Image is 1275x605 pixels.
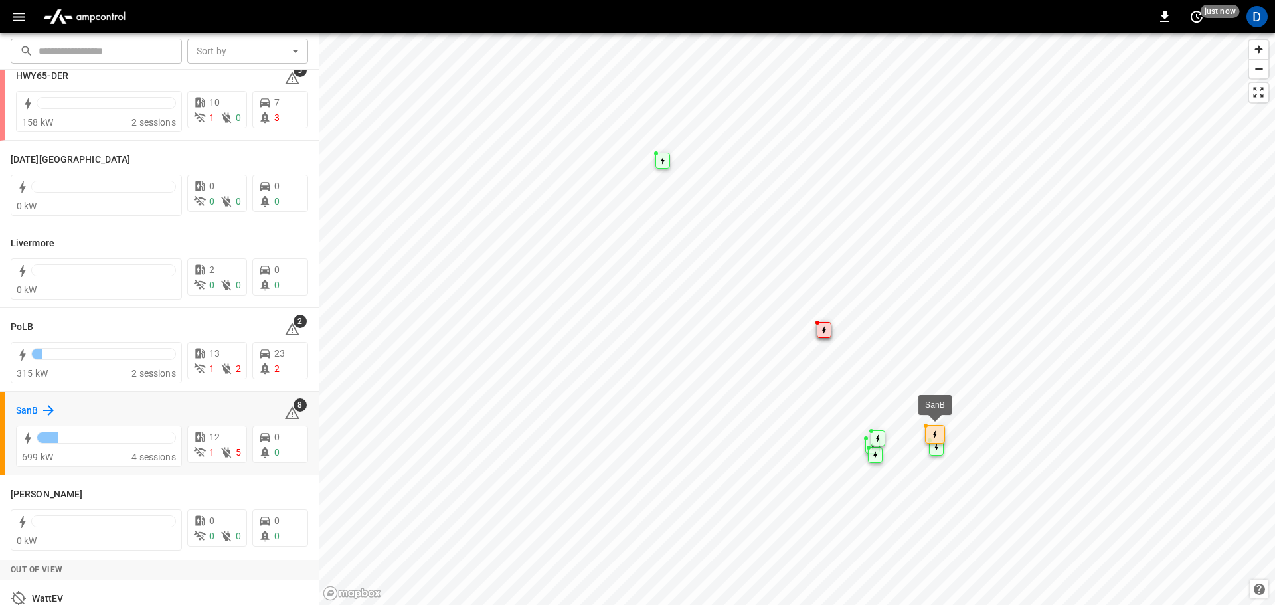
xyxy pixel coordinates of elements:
[236,531,241,541] span: 0
[17,201,37,211] span: 0 kW
[274,264,280,275] span: 0
[209,447,214,458] span: 1
[274,432,280,442] span: 0
[294,398,307,412] span: 8
[865,438,880,454] div: Map marker
[131,368,176,379] span: 2 sessions
[1249,40,1268,59] button: Zoom in
[11,153,130,167] h6: Karma Center
[929,440,944,456] div: Map marker
[274,348,285,359] span: 23
[323,586,381,601] a: Mapbox homepage
[209,181,214,191] span: 0
[209,112,214,123] span: 1
[319,33,1275,605] canvas: Map
[209,196,214,207] span: 0
[1246,6,1268,27] div: profile-icon
[274,447,280,458] span: 0
[17,284,37,295] span: 0 kW
[209,531,214,541] span: 0
[11,565,62,574] strong: Out of View
[17,535,37,546] span: 0 kW
[925,398,945,412] div: SanB
[274,181,280,191] span: 0
[17,368,48,379] span: 315 kW
[274,363,280,374] span: 2
[209,264,214,275] span: 2
[209,348,220,359] span: 13
[236,363,241,374] span: 2
[22,117,53,128] span: 158 kW
[236,112,241,123] span: 0
[817,322,831,338] div: Map marker
[38,4,131,29] img: ampcontrol.io logo
[871,430,885,446] div: Map marker
[925,425,945,444] div: Map marker
[209,432,220,442] span: 12
[236,280,241,290] span: 0
[1249,60,1268,78] span: Zoom out
[22,452,53,462] span: 699 kW
[209,515,214,526] span: 0
[236,447,241,458] span: 5
[209,363,214,374] span: 1
[11,487,82,502] h6: Vernon
[131,117,176,128] span: 2 sessions
[209,97,220,108] span: 10
[868,447,883,463] div: Map marker
[274,280,280,290] span: 0
[274,515,280,526] span: 0
[236,196,241,207] span: 0
[274,97,280,108] span: 7
[16,404,38,418] h6: SanB
[131,452,176,462] span: 4 sessions
[209,280,214,290] span: 0
[11,320,33,335] h6: PoLB
[1249,59,1268,78] button: Zoom out
[294,315,307,328] span: 2
[11,236,54,251] h6: Livermore
[1186,6,1207,27] button: set refresh interval
[274,196,280,207] span: 0
[274,531,280,541] span: 0
[1201,5,1240,18] span: just now
[655,153,670,169] div: Map marker
[16,69,68,84] h6: HWY65-DER
[274,112,280,123] span: 3
[294,64,307,77] span: 5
